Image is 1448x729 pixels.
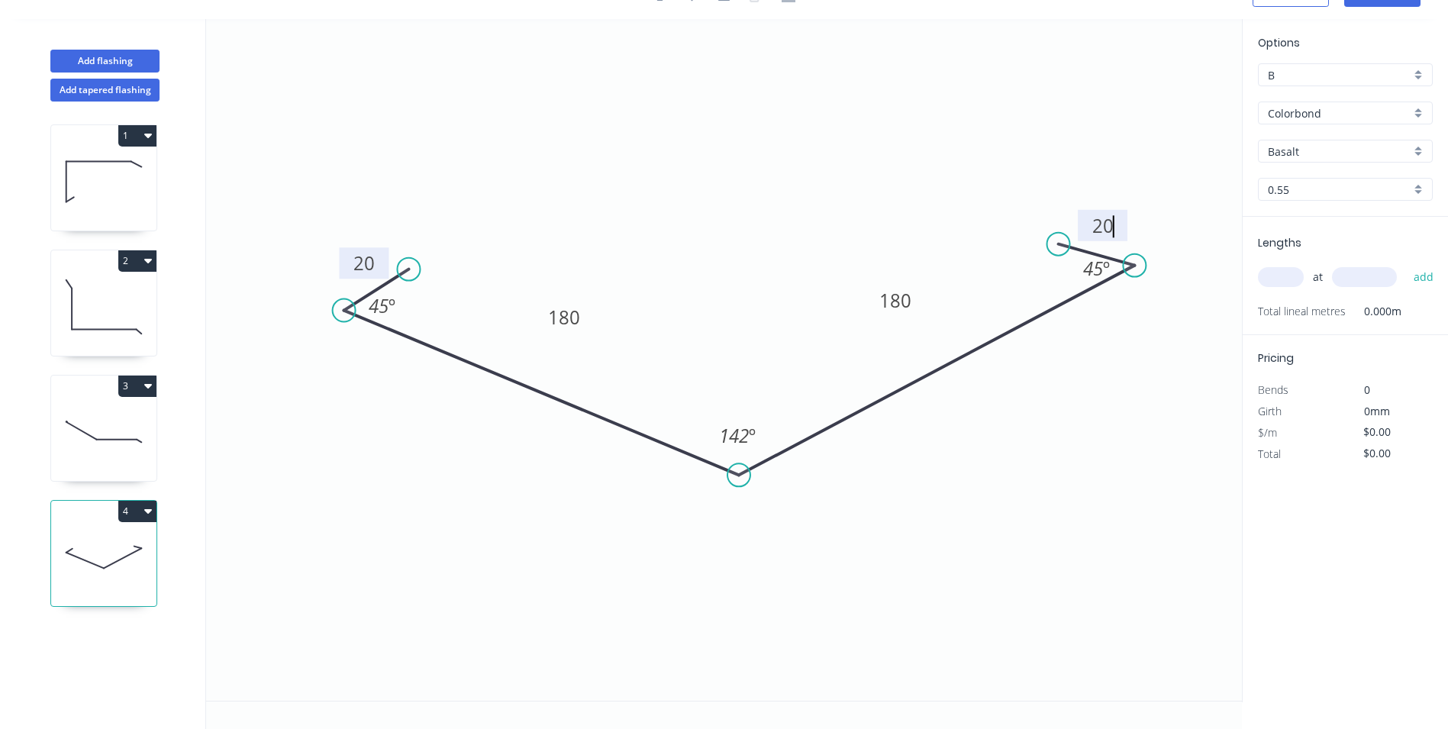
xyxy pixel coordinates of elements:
[1268,144,1411,160] input: Colour
[1406,264,1442,290] button: add
[118,376,156,397] button: 3
[719,423,749,448] tspan: 142
[1268,105,1411,121] input: Material
[1258,447,1281,461] span: Total
[50,79,160,102] button: Add tapered flashing
[749,423,756,448] tspan: º
[1258,425,1277,440] span: $/m
[1364,404,1390,418] span: 0mm
[369,293,389,318] tspan: 45
[353,250,375,276] tspan: 20
[1092,213,1114,238] tspan: 20
[1258,301,1346,322] span: Total lineal metres
[1258,35,1300,50] span: Options
[548,305,580,330] tspan: 180
[1268,182,1411,198] input: Thickness
[1083,256,1103,281] tspan: 45
[1346,301,1401,322] span: 0.000m
[389,293,395,318] tspan: º
[50,50,160,73] button: Add flashing
[1268,67,1411,83] input: Price level
[1258,235,1301,250] span: Lengths
[879,288,911,313] tspan: 180
[1103,256,1110,281] tspan: º
[1258,350,1294,366] span: Pricing
[1258,382,1288,397] span: Bends
[206,19,1242,701] svg: 0
[118,250,156,272] button: 2
[1364,382,1370,397] span: 0
[118,501,156,522] button: 4
[118,125,156,147] button: 1
[1258,404,1282,418] span: Girth
[1313,266,1323,288] span: at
